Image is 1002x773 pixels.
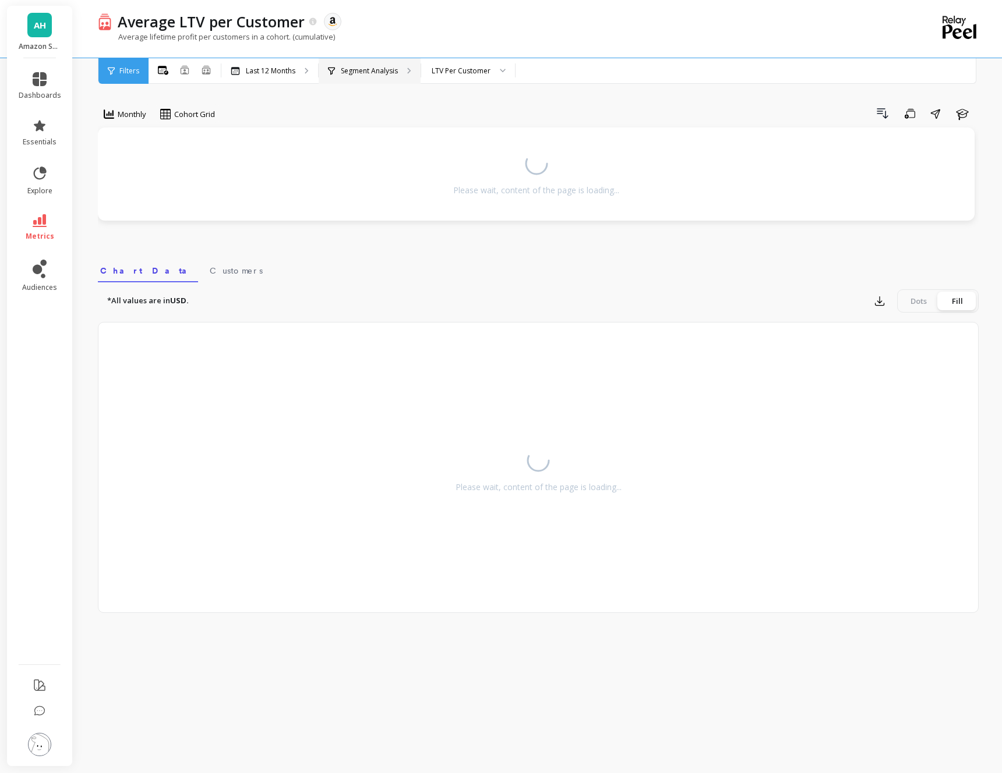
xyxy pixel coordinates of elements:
[100,265,196,276] span: Chart Data
[26,232,54,241] span: metrics
[210,265,263,276] span: Customers
[27,186,52,196] span: explore
[22,283,57,292] span: audiences
[28,733,51,756] img: profile picture
[432,65,491,76] div: LTV Per Customer
[107,295,189,307] p: *All values are in
[170,295,189,306] strong: USD.
[327,16,338,27] img: api.amazon.svg
[98,31,335,42] p: Average lifetime profit per customers in a cohort. (cumulative)
[899,292,938,310] div: Dots
[246,66,295,76] p: Last 12 Months
[98,256,979,282] nav: Tabs
[119,66,139,76] span: Filters
[118,12,305,31] p: Average LTV per Customer
[118,109,146,120] span: Monthly
[341,66,398,76] p: Segment Analysis
[174,109,215,120] span: Cohort Grid
[19,91,61,100] span: dashboards
[34,19,46,32] span: AH
[19,42,61,51] p: Amazon Seller: https://sellingpartnerapi-na.amazon.com
[456,481,622,493] div: Please wait, content of the page is loading...
[23,137,57,147] span: essentials
[938,292,976,310] div: Fill
[453,185,619,196] div: Please wait, content of the page is loading...
[98,13,112,30] img: header icon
